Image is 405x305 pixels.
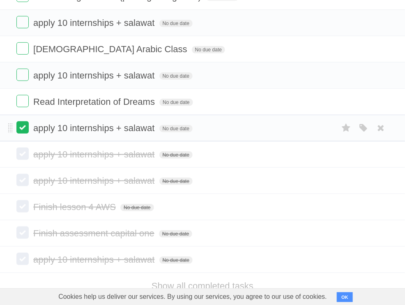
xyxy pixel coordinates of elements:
span: apply 10 internships + salawat [33,176,156,186]
label: Done [16,174,29,186]
label: Done [16,148,29,160]
label: Done [16,16,29,28]
span: No due date [159,151,193,159]
span: No due date [159,125,193,132]
label: Done [16,121,29,134]
span: No due date [159,230,192,238]
span: No due date [159,178,193,185]
span: No due date [120,204,154,211]
span: No due date [159,72,193,80]
span: Read Interpretation of Dreams [33,97,157,107]
span: [DEMOGRAPHIC_DATA] Arabic Class [33,44,189,54]
label: Done [16,69,29,81]
span: apply 10 internships + salawat [33,123,156,133]
label: Done [16,95,29,107]
span: No due date [159,99,193,106]
span: apply 10 internships + salawat [33,70,156,81]
span: Finish lesson 4 AWS [33,202,118,212]
span: No due date [159,20,193,27]
span: apply 10 internships + salawat [33,254,156,265]
span: apply 10 internships + salawat [33,18,156,28]
label: Star task [338,121,354,135]
label: Done [16,200,29,213]
label: Done [16,253,29,265]
span: Finish assessment capital one [33,228,156,238]
span: Cookies help us deliver our services. By using our services, you agree to our use of cookies. [50,289,335,305]
label: Done [16,42,29,55]
span: apply 10 internships + salawat [33,149,156,159]
button: OK [337,292,353,302]
span: No due date [192,46,225,53]
a: Show all completed tasks [152,281,253,291]
span: No due date [159,256,193,264]
label: Done [16,226,29,239]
